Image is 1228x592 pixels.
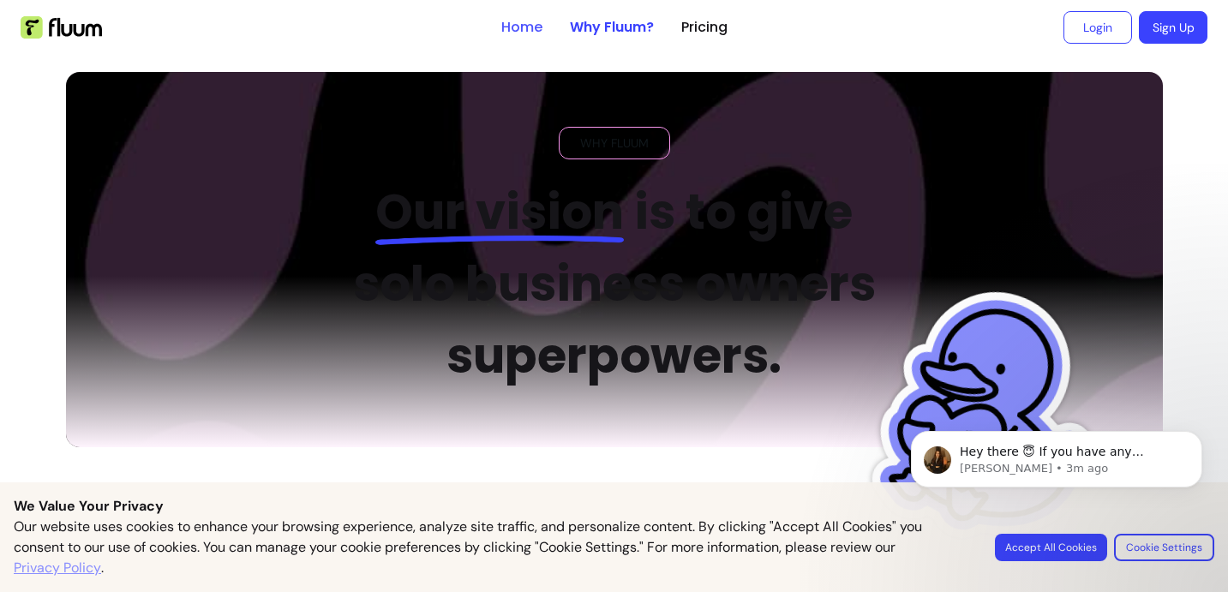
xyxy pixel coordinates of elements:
[681,17,728,38] a: Pricing
[1063,11,1132,44] a: Login
[501,17,542,38] a: Home
[21,16,102,39] img: Fluum Logo
[375,178,624,246] span: Our vision
[14,496,1214,517] p: We Value Your Privacy
[573,135,656,152] span: WHY FLUUM
[1139,11,1207,44] a: Sign Up
[885,395,1228,583] iframe: Intercom notifications message
[570,17,654,38] a: Why Fluum?
[324,176,904,392] h2: is to give solo business owners superpowers.
[14,517,974,578] p: Our website uses cookies to enhance your browsing experience, analyze site traffic, and personali...
[14,558,101,578] a: Privacy Policy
